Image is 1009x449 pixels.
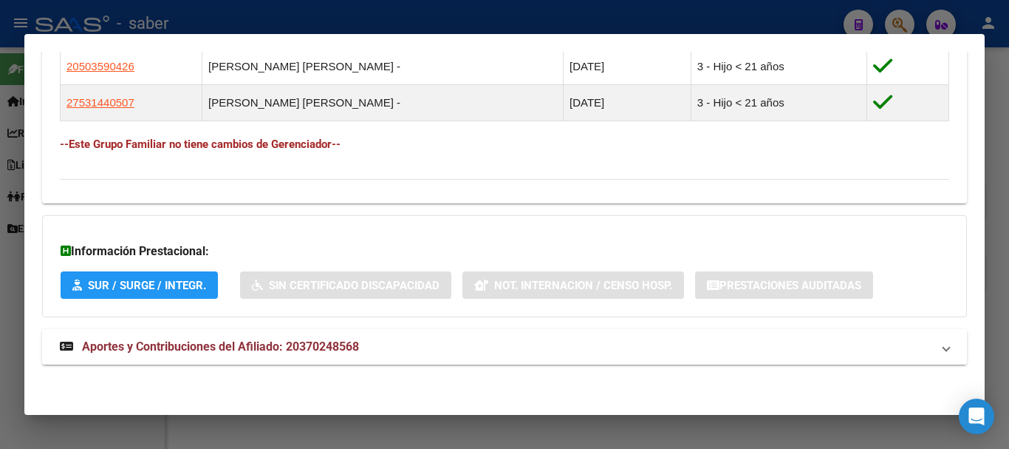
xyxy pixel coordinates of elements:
h4: --Este Grupo Familiar no tiene cambios de Gerenciador-- [60,136,949,152]
td: 3 - Hijo < 21 años [691,48,866,84]
button: Prestaciones Auditadas [695,271,873,299]
td: 3 - Hijo < 21 años [691,84,866,121]
span: SUR / SURGE / INTEGR. [88,279,206,292]
td: [PERSON_NAME] [PERSON_NAME] - [202,48,563,84]
button: Not. Internacion / Censo Hosp. [462,271,684,299]
span: 20503590426 [66,60,134,72]
button: SUR / SURGE / INTEGR. [61,271,218,299]
span: Prestaciones Auditadas [719,279,861,292]
span: Sin Certificado Discapacidad [269,279,439,292]
span: Aportes y Contribuciones del Afiliado: 20370248568 [82,340,359,354]
td: [DATE] [564,48,691,84]
mat-expansion-panel-header: Aportes y Contribuciones del Afiliado: 20370248568 [42,329,967,365]
h3: Información Prestacional: [61,243,948,260]
span: Not. Internacion / Censo Hosp. [494,279,672,292]
button: Sin Certificado Discapacidad [240,271,451,299]
td: [DATE] [564,84,691,121]
div: Open Intercom Messenger [959,399,994,434]
td: [PERSON_NAME] [PERSON_NAME] - [202,84,563,121]
span: 27531440507 [66,96,134,109]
